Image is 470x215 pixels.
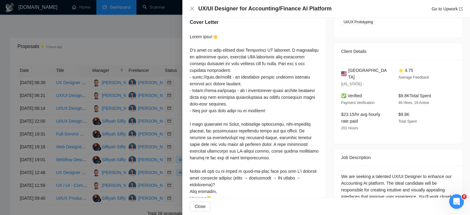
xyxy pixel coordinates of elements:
div: Client Details [341,43,455,60]
span: close [190,6,195,11]
h4: UX/UI Designer for Accounting/Finance AI Platform [198,5,332,13]
iframe: Intercom live chat [449,194,464,209]
span: [US_STATE] - [341,82,364,86]
span: [GEOGRAPHIC_DATA] [348,67,389,80]
button: Close [190,202,211,211]
span: 201 Hours [341,126,358,130]
span: $23.15/hr avg hourly rate paid [341,112,380,124]
div: Job Description [341,149,455,166]
span: ⭐ 4.75 [398,68,413,73]
button: Close [190,6,195,11]
span: ✅ Verified [341,93,362,98]
a: Go to Upworkexport [431,6,463,11]
span: export [459,7,463,11]
span: Total Spent [398,119,417,124]
span: $9.8K [398,112,410,117]
span: $9.8K Total Spent [398,93,431,98]
span: 46 Hires, 19 Active [398,101,429,105]
span: UI/UX Prototyping [341,19,375,25]
div: Lorem Ipsu!👋 D’s amet co adip elitsed doei Temporinci UT laboreet. D magnaaliqu en adminimve quis... [190,33,319,202]
span: Close [195,203,206,210]
span: 8 [462,194,467,199]
img: 🇺🇸 [341,70,347,77]
span: Average Feedback [398,75,429,80]
span: Payment Verification [341,101,375,105]
h5: Cover Letter [190,19,218,26]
